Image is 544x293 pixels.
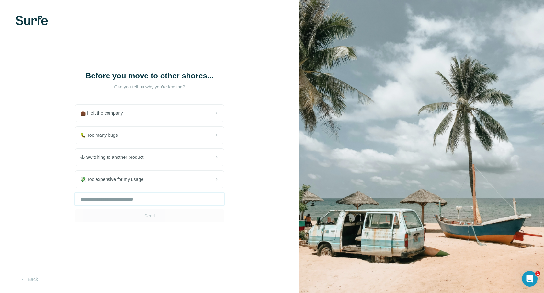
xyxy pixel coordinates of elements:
img: Surfe's logo [16,16,48,25]
h1: Before you move to other shores... [85,71,214,81]
span: 🐛 Too many bugs [80,132,123,138]
p: Can you tell us why you're leaving? [85,84,214,90]
span: 💼 I left the company [80,110,128,116]
iframe: Intercom live chat [522,271,538,287]
span: 🕹 Switching to another product [80,154,149,160]
span: 💸 Too expensive for my usage [80,176,149,182]
button: Back [16,274,42,285]
span: 1 [535,271,540,276]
